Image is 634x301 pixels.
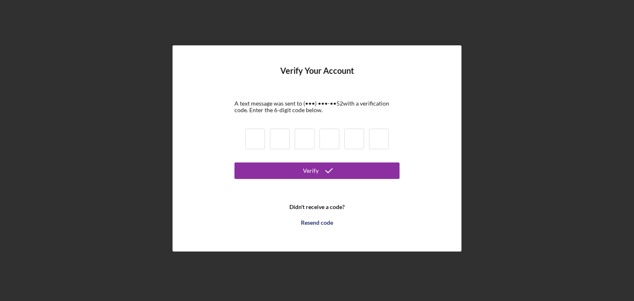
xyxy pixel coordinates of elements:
[289,204,345,210] b: Didn't receive a code?
[234,214,400,231] button: Resend code
[303,162,319,179] div: Verify
[301,214,333,231] div: Resend code
[280,66,354,88] h4: Verify Your Account
[234,162,400,179] button: Verify
[234,100,400,113] div: A text message was sent to (•••) •••-•• 52 with a verification code. Enter the 6-digit code below.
